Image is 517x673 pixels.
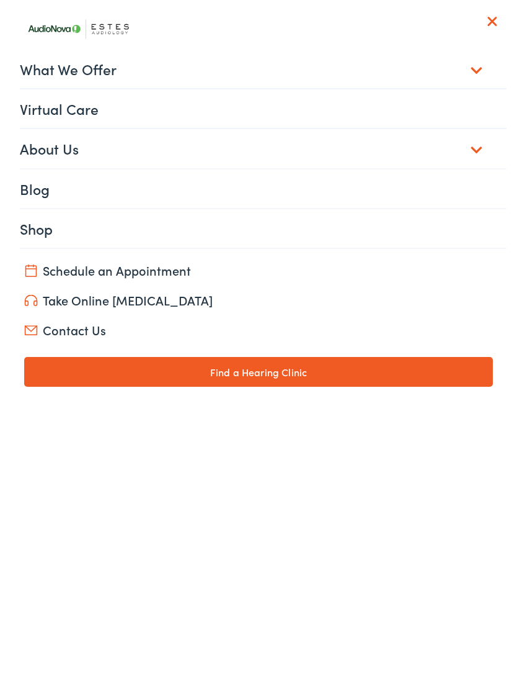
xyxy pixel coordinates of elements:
[20,89,507,128] a: Virtual Care
[20,129,507,168] a: About Us
[20,209,507,248] a: Shop
[24,321,493,338] a: Contact Us
[24,291,493,309] a: Take Online [MEDICAL_DATA]
[20,50,507,88] a: What We Offer
[20,169,507,208] a: Blog
[24,357,493,387] a: Find a Hearing Clinic
[24,295,38,307] img: utility icon
[24,261,493,279] a: Schedule an Appointment
[24,264,38,277] img: utility icon
[24,326,38,336] img: utility icon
